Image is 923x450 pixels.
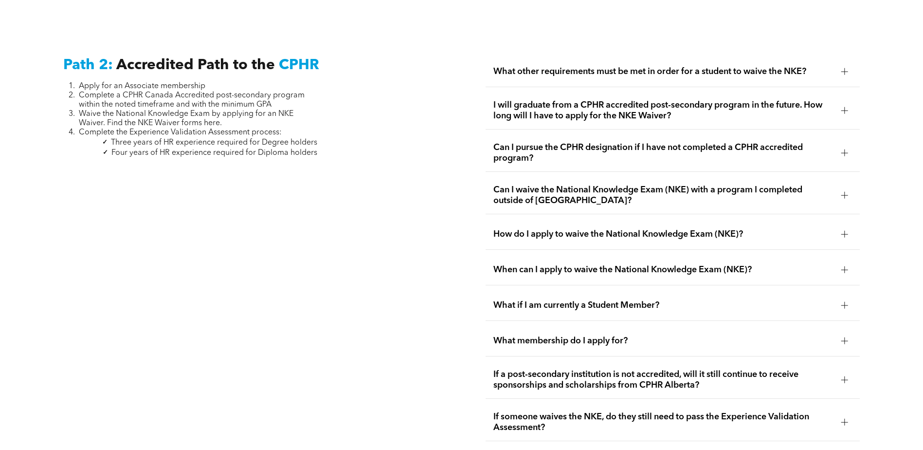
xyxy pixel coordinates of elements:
[279,58,319,73] span: CPHR
[111,149,317,157] span: Four years of HR experience required for Diploma holders
[79,82,205,90] span: Apply for an Associate membership
[493,66,833,77] span: What other requirements must be met in order for a student to waive the NKE?
[63,58,113,73] span: Path 2:
[493,300,833,311] span: What if I am currently a Student Member?
[493,229,833,240] span: How do I apply to waive the National Knowledge Exam (NKE)?
[493,264,833,275] span: When can I apply to waive the National Knowledge Exam (NKE)?
[116,58,275,73] span: Accredited Path to the
[79,110,293,127] span: Waive the National Knowledge Exam by applying for an NKE Waiver. Find the NKE Waiver forms here.
[79,129,282,136] span: Complete the Experience Validation Assessment process:
[493,336,833,346] span: What membership do I apply for?
[79,92,305,109] span: Complete a CPHR Canada Accredited post-secondary program within the noted timeframe and with the ...
[493,412,833,433] span: If someone waives the NKE, do they still need to pass the Experience Validation Assessment?
[111,139,317,147] span: Three years of HR experience required for Degree holders
[493,100,833,121] span: I will graduate from a CPHR accredited post-secondary program in the future. How long will I have...
[493,142,833,164] span: Can I pursue the CPHR designation if I have not completed a CPHR accredited program?
[493,369,833,391] span: If a post-secondary institution is not accredited, will it still continue to receive sponsorships...
[493,185,833,206] span: Can I waive the National Knowledge Exam (NKE) with a program I completed outside of [GEOGRAPHIC_D...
